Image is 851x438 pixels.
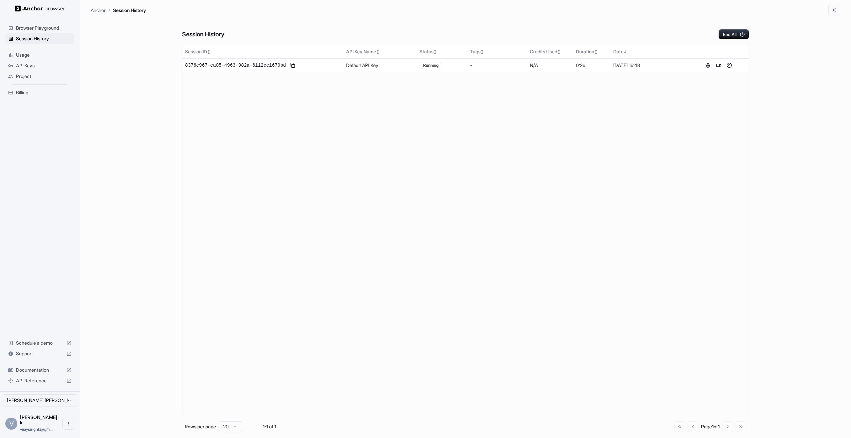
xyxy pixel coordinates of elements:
[5,50,74,60] div: Usage
[5,375,74,386] div: API Reference
[62,418,74,430] button: Open menu
[5,60,74,71] div: API Keys
[481,49,484,54] span: ↕
[182,30,224,39] h6: Session History
[530,62,571,69] div: N/A
[470,48,525,55] div: Tags
[91,7,106,14] p: Anchor
[5,71,74,82] div: Project
[185,62,286,69] span: 8376e967-ca05-4963-982a-6112ce1679bd
[5,348,74,359] div: Support
[16,377,64,384] span: API Reference
[15,5,65,12] img: Anchor Logo
[5,365,74,375] div: Documentation
[16,52,72,58] span: Usage
[16,367,64,373] span: Documentation
[613,48,686,55] div: Date
[20,427,53,432] span: vijaysinghk@gmail.com
[91,6,146,14] nav: breadcrumb
[16,340,64,346] span: Schedule a demo
[5,338,74,348] div: Schedule a demo
[16,73,72,80] span: Project
[594,49,598,54] span: ↕
[470,62,525,69] div: -
[16,350,64,357] span: Support
[576,48,608,55] div: Duration
[557,49,561,54] span: ↕
[5,23,74,33] div: Browser Playground
[719,29,749,39] button: End All
[16,25,72,31] span: Browser Playground
[434,49,437,54] span: ↕
[185,423,216,430] p: Rows per page
[16,35,72,42] span: Session History
[419,48,465,55] div: Status
[376,49,379,54] span: ↕
[16,62,72,69] span: API Keys
[5,87,74,98] div: Billing
[701,423,720,430] div: Page 1 of 1
[5,33,74,44] div: Session History
[343,58,417,72] td: Default API Key
[624,49,627,54] span: ↓
[419,62,442,69] div: Running
[253,423,286,430] div: 1-1 of 1
[530,48,571,55] div: Credits Used
[5,418,17,430] div: V
[613,62,686,69] div: [DATE] 16:48
[16,89,72,96] span: Billing
[185,48,341,55] div: Session ID
[576,62,608,69] div: 0:26
[207,49,210,54] span: ↕
[113,7,146,14] p: Session History
[346,48,414,55] div: API Key Name
[20,414,57,425] span: Vijay Singh kalura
